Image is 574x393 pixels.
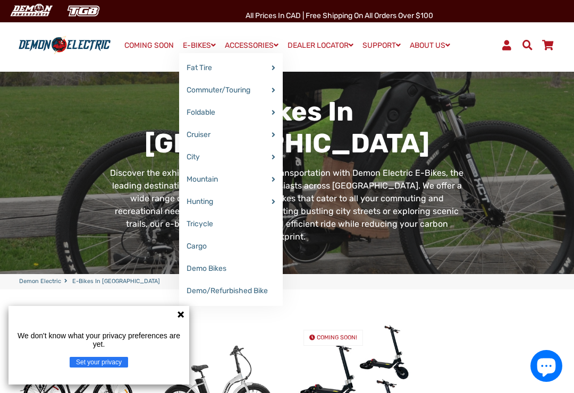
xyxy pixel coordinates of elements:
[70,357,128,368] button: Set your privacy
[179,79,283,101] a: Commuter/Touring
[179,258,283,280] a: Demo Bikes
[179,213,283,235] a: Tricycle
[179,280,283,302] a: Demo/Refurbished Bike
[109,96,465,159] h1: E-Bikes in [GEOGRAPHIC_DATA]
[179,168,283,191] a: Mountain
[221,38,282,53] a: ACCESSORIES
[527,350,565,385] inbox-online-store-chat: Shopify online store chat
[317,334,357,341] span: COMING SOON!
[179,146,283,168] a: City
[179,191,283,213] a: Hunting
[284,38,357,53] a: DEALER LOCATOR
[5,2,56,20] img: Demon Electric
[19,277,61,286] a: Demon Electric
[179,57,283,79] a: Fat Tire
[406,38,454,53] a: ABOUT US
[110,168,463,242] span: Discover the exhilaration of eco-friendly transportation with Demon Electric E-Bikes, the leading...
[16,36,113,55] img: Demon Electric logo
[121,38,178,53] a: COMING SOON
[179,38,220,53] a: E-BIKES
[72,277,160,286] span: E-Bikes in [GEOGRAPHIC_DATA]
[179,101,283,124] a: Foldable
[246,11,433,20] span: All Prices in CAD | Free shipping on all orders over $100
[13,331,185,348] p: We don't know what your privacy preferences are yet.
[62,2,105,20] img: TGB Canada
[179,124,283,146] a: Cruiser
[359,38,404,53] a: SUPPORT
[179,235,283,258] a: Cargo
